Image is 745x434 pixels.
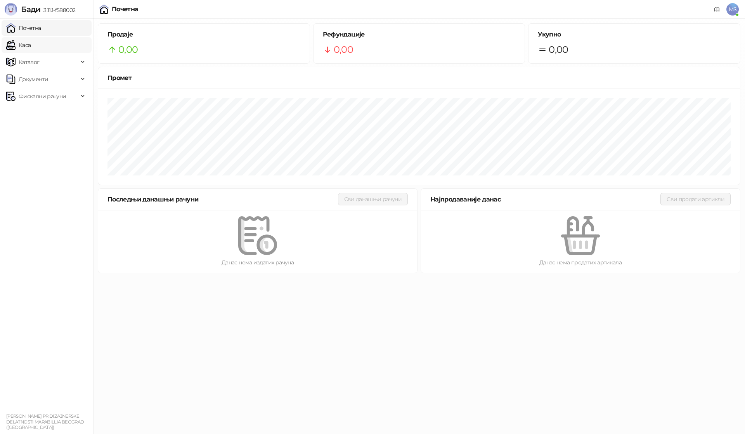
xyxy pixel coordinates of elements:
[118,42,138,57] span: 0,00
[107,30,300,39] h5: Продаје
[711,3,723,16] a: Документација
[338,193,408,205] button: Сви данашњи рачуни
[5,3,17,16] img: Logo
[19,54,40,70] span: Каталог
[19,89,66,104] span: Фискални рачуни
[19,71,48,87] span: Документи
[430,194,660,204] div: Најпродаваније данас
[6,37,31,53] a: Каса
[726,3,739,16] span: MS
[112,6,139,12] div: Почетна
[334,42,353,57] span: 0,00
[538,30,731,39] h5: Укупно
[6,413,84,430] small: [PERSON_NAME] PR DIZAJNERSKE DELATNOSTI MARABILLIA BEOGRAD ([GEOGRAPHIC_DATA])
[660,193,731,205] button: Сви продати артикли
[40,7,75,14] span: 3.11.1-f588002
[107,194,338,204] div: Последњи данашњи рачуни
[107,73,731,83] div: Промет
[433,258,728,267] div: Данас нема продатих артикала
[21,5,40,14] span: Бади
[6,20,41,36] a: Почетна
[111,258,405,267] div: Данас нема издатих рачуна
[323,30,516,39] h5: Рефундације
[549,42,568,57] span: 0,00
